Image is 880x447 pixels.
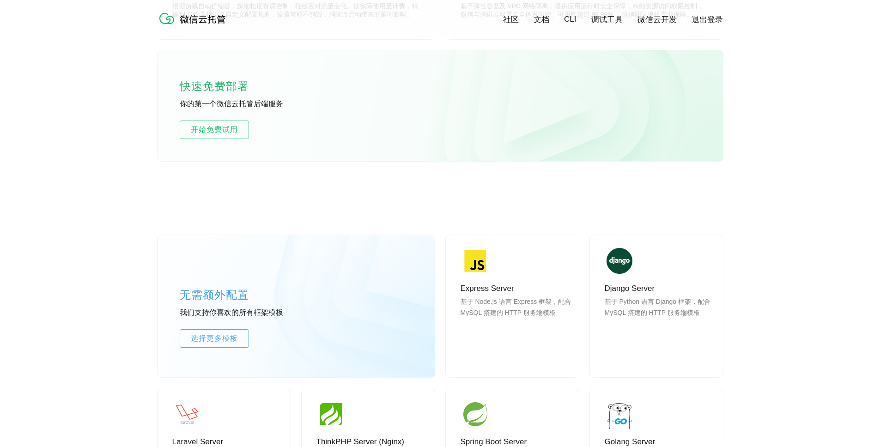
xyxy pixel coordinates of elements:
[158,9,231,28] img: 微信云托管
[180,99,318,109] p: 你的第一个微信云托管后端服务
[461,283,571,294] p: Express Server
[180,333,249,344] span: 选择更多模板
[591,14,623,25] a: 调试工具
[605,296,716,340] p: 基于 Python 语言 Django 框架，配合 MySQL 搭建的 HTTP 服务端模板
[534,14,549,25] a: 文档
[158,21,231,29] a: 微信云托管
[637,14,677,25] a: 微信云开发
[605,283,716,294] p: Django Server
[180,308,318,318] p: 我们支持你喜欢的所有框架模板
[564,15,576,24] a: CLI
[180,124,249,135] span: 开始免费试用
[503,14,519,25] a: 社区
[180,77,272,96] p: 快速免费部署
[461,296,571,340] p: 基于 Node.js 语言 Express 框架，配合 MySQL 搭建的 HTTP 服务端模板
[692,14,723,25] a: 退出登录
[180,286,318,304] p: 无需额外配置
